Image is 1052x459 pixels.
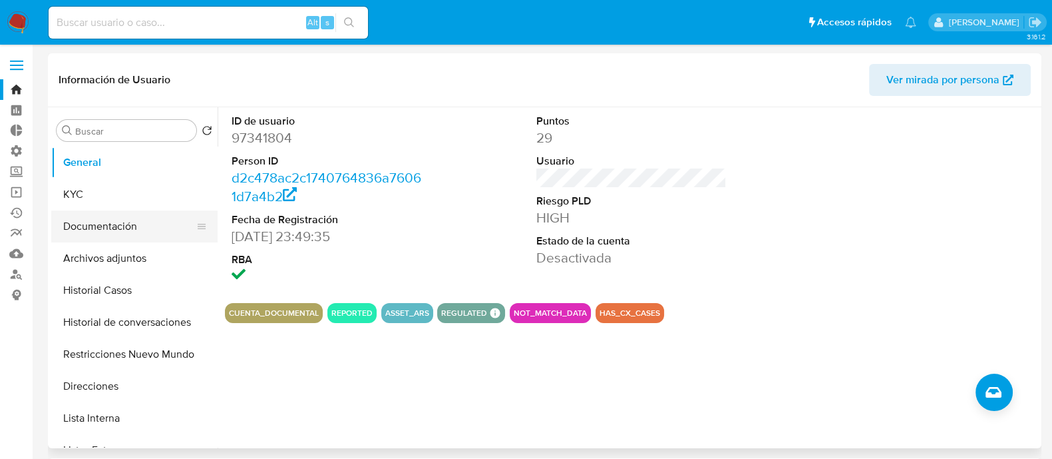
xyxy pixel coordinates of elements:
dd: Desactivada [536,248,727,267]
button: Historial Casos [51,274,218,306]
span: s [325,16,329,29]
button: Ver mirada por persona [869,64,1031,96]
dt: Person ID [232,154,422,169]
dt: Usuario [536,154,727,169]
dd: [DATE] 23:49:35 [232,227,422,246]
input: Buscar [75,125,191,137]
a: Salir [1028,15,1042,29]
p: leandro.caroprese@mercadolibre.com [948,16,1023,29]
dd: 97341804 [232,129,422,147]
a: d2c478ac2c1740764836a76061d7a4b2 [232,168,421,206]
button: Direcciones [51,370,218,402]
button: KYC [51,179,218,211]
dt: ID de usuario [232,114,422,129]
dt: Puntos [536,114,727,129]
dt: RBA [232,252,422,267]
button: General [51,147,218,179]
button: Lista Interna [51,402,218,434]
button: Buscar [62,125,73,136]
a: Notificaciones [905,17,916,28]
button: Historial de conversaciones [51,306,218,338]
dt: Fecha de Registración [232,213,422,227]
dt: Riesgo PLD [536,194,727,209]
span: Ver mirada por persona [886,64,999,96]
button: Documentación [51,211,207,242]
dd: 29 [536,129,727,147]
button: search-icon [335,13,363,32]
h1: Información de Usuario [59,73,170,87]
button: Restricciones Nuevo Mundo [51,338,218,370]
dt: Estado de la cuenta [536,234,727,248]
dd: HIGH [536,209,727,227]
button: Archivos adjuntos [51,242,218,274]
button: Volver al orden por defecto [202,125,212,140]
span: Accesos rápidos [817,15,892,29]
input: Buscar usuario o caso... [49,14,368,31]
span: Alt [307,16,318,29]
